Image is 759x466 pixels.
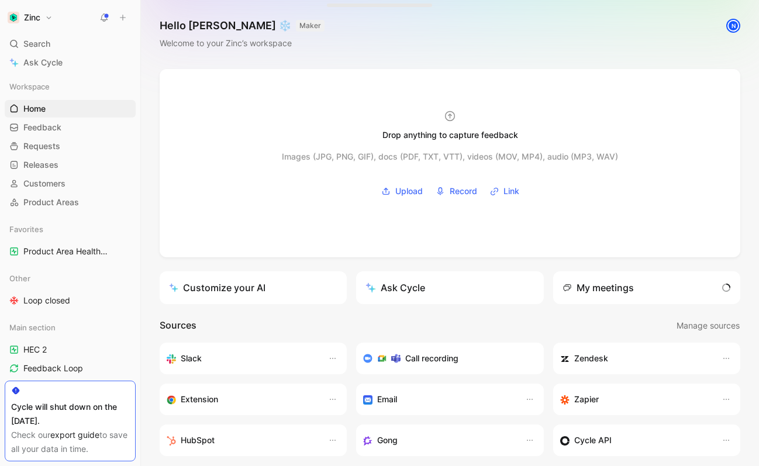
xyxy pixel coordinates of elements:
[356,271,543,304] button: Ask Cycle
[5,175,136,192] a: Customers
[450,184,477,198] span: Record
[160,318,196,333] h2: Sources
[24,12,40,23] h1: Zinc
[167,392,316,406] div: Capture feedback from anywhere on the web
[363,351,527,365] div: Record & transcribe meetings from Zoom, Meet & Teams.
[382,128,518,142] div: Drop anything to capture feedback
[169,281,265,295] div: Customize your AI
[296,20,325,32] button: MAKER
[377,182,427,200] button: Upload
[23,56,63,70] span: Ask Cycle
[9,272,30,284] span: Other
[365,281,425,295] div: Ask Cycle
[5,319,136,452] div: Main sectionHEC 2Feedback LoopProduct Area HealthFeedback to processResponse PendingQuotes logged...
[5,243,136,260] a: Product Area HealthMain section
[9,322,56,333] span: Main section
[23,246,112,258] span: Product Area Health
[5,137,136,155] a: Requests
[5,78,136,95] div: Workspace
[5,378,136,396] a: Product Area Health
[5,220,136,238] div: Favorites
[5,9,56,26] button: ZincZinc
[486,182,523,200] button: Link
[23,103,46,115] span: Home
[377,392,397,406] h3: Email
[5,270,136,287] div: Other
[405,351,458,365] h3: Call recording
[23,37,50,51] span: Search
[5,270,136,309] div: OtherLoop closed
[9,81,50,92] span: Workspace
[5,292,136,309] a: Loop closed
[5,54,136,71] a: Ask Cycle
[432,182,481,200] button: Record
[560,351,710,365] div: Sync customers and create docs
[5,360,136,377] a: Feedback Loop
[282,150,618,164] div: Images (JPG, PNG, GIF), docs (PDF, TXT, VTT), videos (MOV, MP4), audio (MP3, WAV)
[8,12,19,23] img: Zinc
[181,351,202,365] h3: Slack
[5,341,136,358] a: HEC 2
[11,428,129,456] div: Check our to save all your data in time.
[181,392,218,406] h3: Extension
[5,119,136,136] a: Feedback
[181,433,215,447] h3: HubSpot
[9,223,43,235] span: Favorites
[23,196,79,208] span: Product Areas
[5,156,136,174] a: Releases
[377,433,398,447] h3: Gong
[5,194,136,211] a: Product Areas
[23,159,58,171] span: Releases
[5,100,136,118] a: Home
[574,433,612,447] h3: Cycle API
[677,319,740,333] span: Manage sources
[160,36,325,50] div: Welcome to your Zinc’s workspace
[5,319,136,336] div: Main section
[563,281,634,295] div: My meetings
[560,392,710,406] div: Capture feedback from thousands of sources with Zapier (survey results, recordings, sheets, etc).
[160,19,325,33] h1: Hello [PERSON_NAME] ❄️
[363,433,513,447] div: Capture feedback from your incoming calls
[395,184,423,198] span: Upload
[11,400,129,428] div: Cycle will shut down on the [DATE].
[160,271,347,304] a: Customize your AI
[23,363,83,374] span: Feedback Loop
[503,184,519,198] span: Link
[574,392,599,406] h3: Zapier
[50,430,99,440] a: export guide
[560,433,710,447] div: Sync customers & send feedback from custom sources. Get inspired by our favorite use case
[23,344,47,355] span: HEC 2
[676,318,740,333] button: Manage sources
[23,295,70,306] span: Loop closed
[23,178,65,189] span: Customers
[5,35,136,53] div: Search
[727,20,739,32] div: N
[167,351,316,365] div: Sync your customers, send feedback and get updates in Slack
[574,351,608,365] h3: Zendesk
[23,140,60,152] span: Requests
[363,392,513,406] div: Forward emails to your feedback inbox
[23,122,61,133] span: Feedback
